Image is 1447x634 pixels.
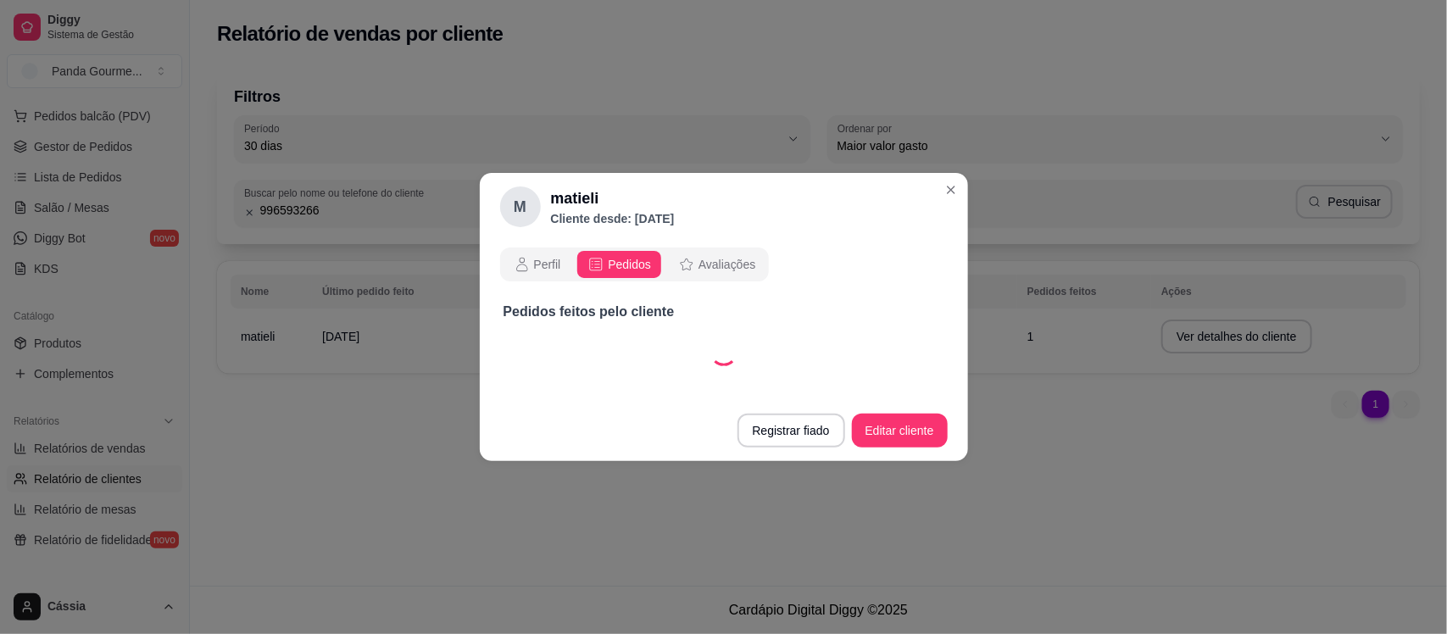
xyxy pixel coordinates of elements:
span: Pedidos [608,256,651,273]
h2: matieli [551,186,675,210]
div: opções [500,247,948,281]
p: Cliente desde: [DATE] [551,210,675,227]
p: Pedidos feitos pelo cliente [504,302,944,322]
button: Registrar fiado [737,414,845,448]
button: Editar cliente [852,414,948,448]
button: Close [938,176,965,203]
span: Perfil [534,256,561,273]
span: Avaliações [698,256,755,273]
div: M [500,186,541,227]
div: opções [500,247,770,281]
div: Loading [710,339,737,366]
